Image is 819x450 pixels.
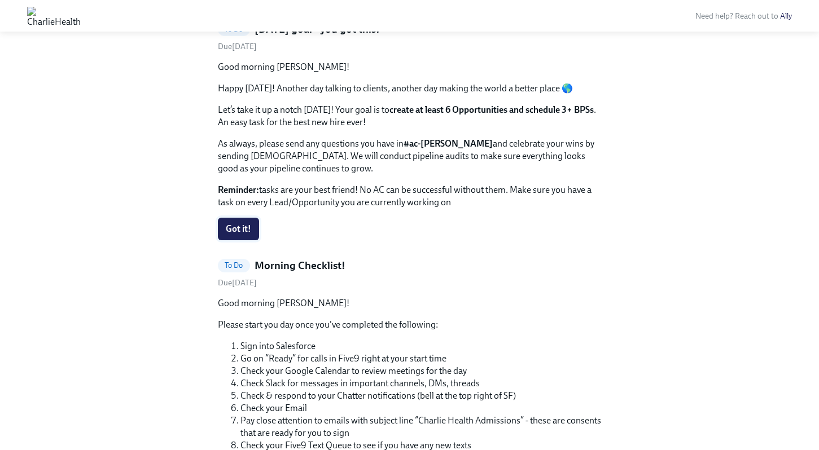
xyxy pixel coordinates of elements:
p: Please start you day once you've completed the following: [218,319,602,331]
strong: #ac-[PERSON_NAME] [404,138,493,149]
a: To Do[DATE] goal - you got this!Due[DATE] [218,22,602,52]
p: tasks are your best friend! No AC can be successful without them. Make sure you have a task on ev... [218,184,602,209]
li: Check your Google Calendar to review meetings for the day [240,365,602,377]
p: Let’s take it up a notch [DATE]! Your goal is to . An easy task for the best new hire ever! [218,104,602,129]
span: Tuesday, September 9th 2025, 8:40 am [218,278,257,288]
strong: Reminder: [218,184,259,195]
h5: Morning Checklist! [255,258,345,273]
span: Tuesday, September 9th 2025, 6:00 am [218,42,257,51]
p: Good morning [PERSON_NAME]! [218,61,602,73]
li: Sign into Salesforce [240,340,602,352]
li: Check your Email [240,402,602,414]
p: As always, please send any questions you have in and celebrate your wins by sending [DEMOGRAPHIC_... [218,138,602,175]
img: CharlieHealth [27,7,81,25]
p: Good morning [PERSON_NAME]! [218,297,602,310]
span: Got it! [226,223,251,235]
li: Check & respond to your Chatter notifications (bell at the top right of SF) [240,390,602,402]
span: Need help? Reach out to [695,11,792,21]
li: Pay close attention to emails with subject line “Charlie Health Admissions” - these are consents ... [240,414,602,439]
a: To DoMorning Checklist!Due[DATE] [218,258,602,288]
p: Happy [DATE]! Another day talking to clients, another day making the world a better place 🌎 [218,82,602,95]
button: Got it! [218,218,259,240]
li: Go on “Ready” for calls in Five9 right at your start time [240,352,602,365]
a: Ally [780,11,792,21]
strong: create at least 6 Opportunities and schedule 3+ BPSs [389,104,594,115]
span: To Do [218,261,250,270]
li: Check Slack for messages in important channels, DMs, threads [240,377,602,390]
